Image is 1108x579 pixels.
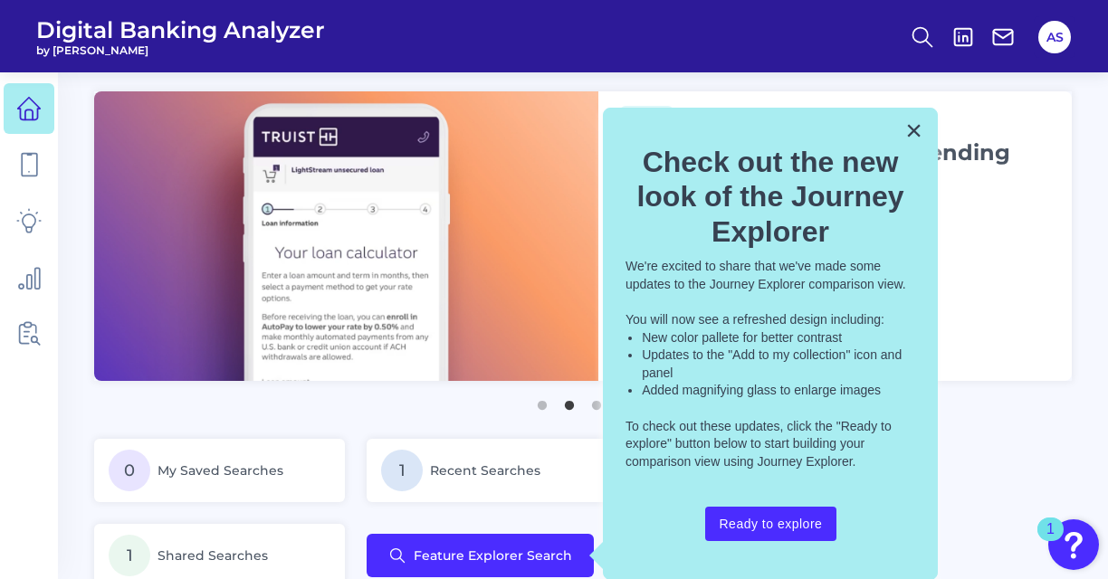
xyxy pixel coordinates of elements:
button: Open Resource Center, 1 new notification [1048,519,1099,570]
li: New color pallete for better contrast [642,329,915,347]
span: 1 [109,535,150,576]
button: 3 [587,392,606,410]
span: 0 [109,450,150,491]
button: Close [905,116,922,145]
span: 1 [381,450,423,491]
span: Shared Searches [158,547,268,564]
p: You will now see a refreshed design including: [626,311,915,329]
p: We're excited to share that we've made some updates to the Journey Explorer comparison view. [626,258,915,293]
h2: Check out the new look of the Journey Explorer [626,145,915,249]
span: Feature Explorer Search [414,548,572,563]
button: AS [1038,21,1071,53]
button: 1 [533,392,551,410]
div: 1 [1046,529,1055,553]
span: Digital Banking Analyzer [36,16,325,43]
li: Updates to the "Add to my collection" icon and panel [642,346,915,382]
span: My Saved Searches [158,462,283,479]
span: Recent Searches [430,462,540,479]
button: Ready to explore [705,507,837,541]
span: by [PERSON_NAME] [36,43,325,57]
p: To check out these updates, click the "Ready to explore" button below to start building your comp... [626,418,915,471]
span: News [620,106,673,132]
li: Added magnifying glass to enlarge images [642,382,915,400]
button: 2 [560,392,578,410]
img: bannerImg [94,91,598,381]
